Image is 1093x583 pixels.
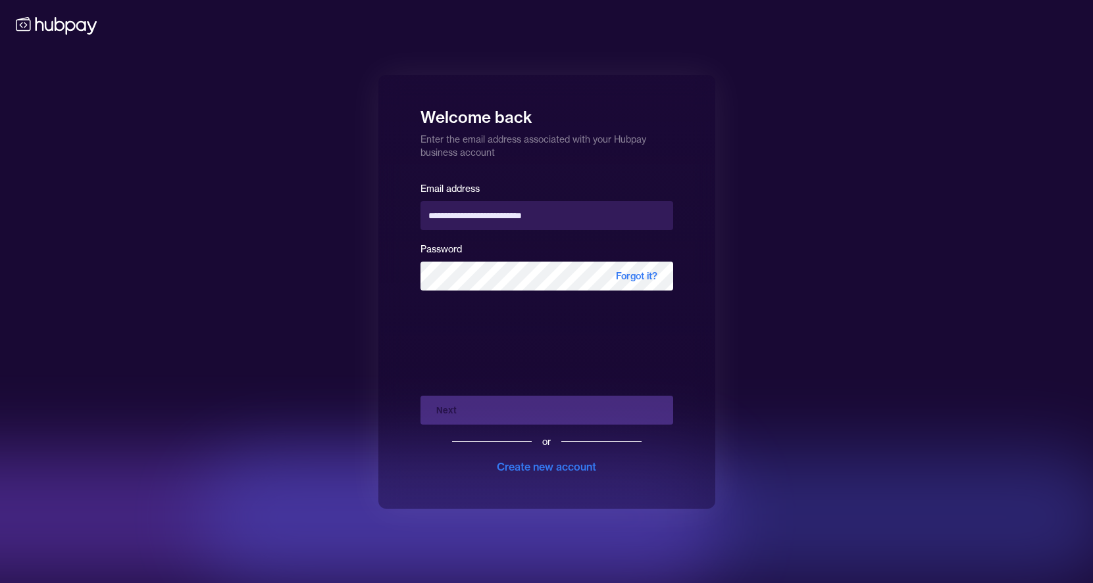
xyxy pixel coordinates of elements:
[420,183,480,195] label: Email address
[420,243,462,255] label: Password
[420,99,673,128] h1: Welcome back
[497,459,596,475] div: Create new account
[542,435,551,448] div: or
[420,128,673,159] p: Enter the email address associated with your Hubpay business account
[600,262,673,291] span: Forgot it?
